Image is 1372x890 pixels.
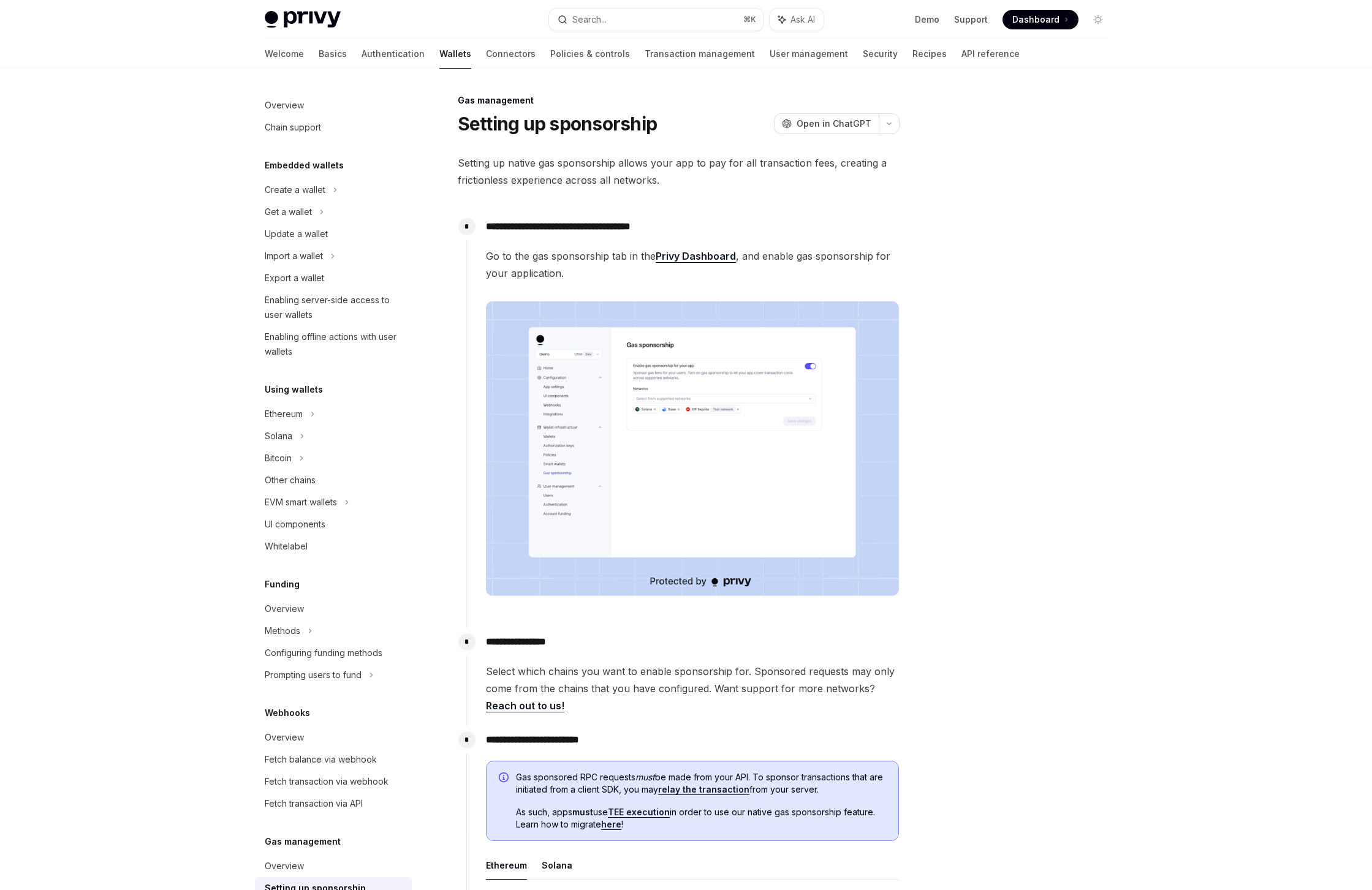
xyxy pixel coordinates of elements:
img: light logo [265,11,341,28]
a: Basics [319,39,347,69]
span: Dashboard [1012,13,1059,26]
div: Ethereum [265,407,303,421]
span: Setting up native gas sponsorship allows your app to pay for all transaction fees, creating a fri... [458,154,900,189]
h5: Webhooks [265,706,310,720]
a: Whitelabel [255,535,412,557]
a: User management [770,39,848,69]
div: Bitcoin [265,451,292,466]
a: Chain support [255,116,412,138]
a: Policies & controls [550,39,630,69]
div: Overview [265,602,304,616]
a: Wallets [439,39,471,69]
span: ⌘ K [743,15,756,25]
span: Select which chains you want to enable sponsorship for. Sponsored requests may only come from the... [486,663,899,714]
div: Enabling server-side access to user wallets [265,293,404,322]
span: Go to the gas sponsorship tab in the , and enable gas sponsorship for your application. [486,247,899,282]
a: Recipes [912,39,947,69]
strong: must [572,807,593,817]
div: Fetch transaction via webhook [265,774,388,789]
a: Security [863,39,898,69]
a: Dashboard [1002,10,1078,29]
button: Open in ChatGPT [774,113,879,134]
div: Create a wallet [265,183,325,197]
a: Fetch transaction via API [255,793,412,815]
span: Ask AI [790,13,815,26]
a: Fetch transaction via webhook [255,771,412,793]
div: Prompting users to fund [265,668,362,682]
button: Ethereum [486,851,527,880]
a: Enabling server-side access to user wallets [255,289,412,326]
div: Enabling offline actions with user wallets [265,330,404,359]
h5: Funding [265,577,300,592]
a: Configuring funding methods [255,642,412,664]
span: Gas sponsored RPC requests be made from your API. To sponsor transactions that are initiated from... [516,771,886,796]
img: images/gas-sponsorship.png [486,301,899,597]
a: Update a wallet [255,223,412,245]
a: Privy Dashboard [656,250,736,263]
a: here [601,819,621,830]
a: Overview [255,855,412,877]
a: Enabling offline actions with user wallets [255,326,412,363]
a: UI components [255,513,412,535]
a: Connectors [486,39,536,69]
h5: Embedded wallets [265,158,344,173]
div: UI components [265,517,325,532]
div: Whitelabel [265,539,308,554]
a: TEE execution [608,807,670,818]
div: Get a wallet [265,205,312,219]
a: Overview [255,94,412,116]
div: Update a wallet [265,227,328,241]
div: Other chains [265,473,316,488]
a: Reach out to us! [486,700,564,712]
span: Open in ChatGPT [797,118,871,130]
button: Toggle dark mode [1088,10,1108,29]
a: Overview [255,726,412,749]
a: relay the transaction [658,784,749,795]
div: Solana [265,429,292,443]
a: Support [954,13,988,26]
div: Gas management [458,94,900,107]
a: Authentication [362,39,425,69]
div: Chain support [265,120,321,135]
div: Overview [265,98,304,113]
div: Import a wallet [265,249,323,263]
a: Demo [915,13,939,26]
h5: Gas management [265,834,341,849]
div: Export a wallet [265,271,324,285]
a: Welcome [265,39,304,69]
em: must [635,772,655,782]
div: EVM smart wallets [265,495,337,510]
h1: Setting up sponsorship [458,113,658,135]
div: Fetch balance via webhook [265,752,377,767]
button: Search...⌘K [549,9,764,31]
h5: Using wallets [265,382,323,397]
a: Other chains [255,469,412,491]
button: Solana [542,851,572,880]
svg: Info [499,772,511,785]
a: API reference [961,39,1020,69]
div: Overview [265,859,304,873]
button: Ask AI [770,9,824,31]
div: Overview [265,730,304,745]
a: Fetch balance via webhook [255,749,412,771]
span: As such, apps use in order to use our native gas sponsorship feature. Learn how to migrate ! [516,806,886,831]
a: Overview [255,598,412,620]
a: Export a wallet [255,267,412,289]
div: Fetch transaction via API [265,796,363,811]
div: Methods [265,624,300,638]
div: Configuring funding methods [265,646,382,660]
a: Transaction management [645,39,755,69]
div: Search... [572,12,607,27]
